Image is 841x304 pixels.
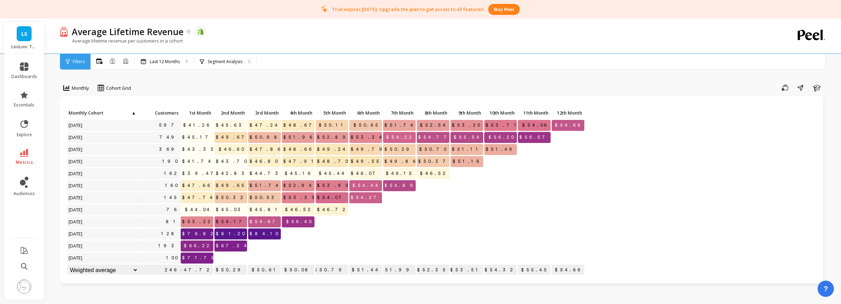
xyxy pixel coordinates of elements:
[248,156,281,167] span: $46.80
[383,265,416,275] p: $51.99
[67,108,138,118] p: Monthly Cohort
[67,192,84,203] span: [DATE]
[248,216,282,227] span: $54.67
[138,108,181,118] p: Customers
[484,108,518,119] div: Toggle SortBy
[316,265,348,275] p: $50.79
[181,253,218,263] span: $71.75
[352,120,382,131] span: $50.65
[14,102,34,108] span: essentials
[248,192,281,203] span: $50.53
[67,228,84,239] span: [DATE]
[824,284,828,294] span: ?
[488,4,519,15] button: Buy peel
[72,85,89,92] span: Monthly
[383,108,416,118] p: 7th Month
[417,156,452,167] span: $50.37
[450,144,483,155] span: $51.11
[349,168,382,179] span: $46.07
[349,265,382,275] p: $51.44
[349,132,386,143] span: $53.34
[214,192,247,203] span: $50.32
[315,108,349,119] div: Toggle SortBy
[181,180,214,191] span: $47.66
[518,108,551,119] div: Toggle SortBy
[182,241,213,251] span: $66.22
[349,156,383,167] span: $49.55
[283,168,315,179] span: $45.16
[181,156,215,167] span: $41.74
[67,120,84,131] span: [DATE]
[17,280,31,294] img: profile picture
[248,132,284,143] span: $50.98
[351,110,380,116] span: 6th Month
[518,108,551,118] p: 11th Month
[417,108,449,118] p: 8th Month
[182,120,213,131] span: $41.26
[214,204,247,215] span: $45.03
[818,281,834,297] button: ?
[452,110,481,116] span: 9th Month
[418,110,447,116] span: 8th Month
[140,110,179,116] span: Customers
[553,110,582,116] span: 12th Month
[67,241,84,251] span: [DATE]
[282,265,315,275] p: $50.08
[17,132,32,138] span: explore
[158,120,181,131] a: 597
[383,156,420,167] span: $49.86
[160,228,181,239] a: 128
[13,191,35,197] span: audiences
[181,132,215,143] span: $45.17
[487,132,517,143] span: $56.20
[181,168,220,179] span: $39.47
[214,216,249,227] span: $54.17
[214,168,251,179] span: $42.83
[16,160,33,165] span: metrics
[450,108,484,119] div: Toggle SortBy
[217,144,247,155] span: $46.60
[419,120,449,131] span: $52.54
[60,38,183,44] p: Average lifetime revenue per customers in a cohort
[67,180,84,191] span: [DATE]
[60,26,68,37] img: header icon
[282,132,316,143] span: $51.96
[452,132,483,143] span: $55.54
[450,108,483,118] p: 9th Month
[283,110,312,116] span: 4th Month
[417,265,449,275] p: $52.35
[214,228,248,239] span: $81.20
[282,144,316,155] span: $48.66
[248,120,282,131] span: $47.24
[450,120,483,131] span: $53.20
[182,110,211,116] span: 1st Month
[181,265,213,275] p: $47.72
[248,265,281,275] p: $50.61
[138,265,181,275] p: 246
[551,108,585,119] div: Toggle SortBy
[67,108,100,119] div: Toggle SortBy
[158,132,181,143] a: 749
[484,265,517,275] p: $54.32
[214,156,250,167] span: $43.70
[164,180,181,191] a: 160
[316,180,351,191] span: $53.90
[72,26,184,38] p: Average Lifetime Revenue
[67,216,84,227] span: [DATE]
[67,144,84,155] span: [DATE]
[163,168,181,179] a: 162
[383,144,416,155] span: $50.29
[521,120,551,131] span: $54.06
[248,168,285,179] span: $44.73
[69,110,131,116] span: Monthly Cohort
[214,120,248,131] span: $45.63
[131,110,136,116] span: ▲
[284,204,315,215] span: $46.52
[486,110,515,116] span: 10th Month
[552,265,584,275] p: $54.66
[180,108,214,119] div: Toggle SortBy
[383,120,417,131] span: $51.74
[67,204,84,215] span: [DATE]
[248,108,282,119] div: Toggle SortBy
[11,44,37,50] p: LooLoo: Touchless Toilet Spray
